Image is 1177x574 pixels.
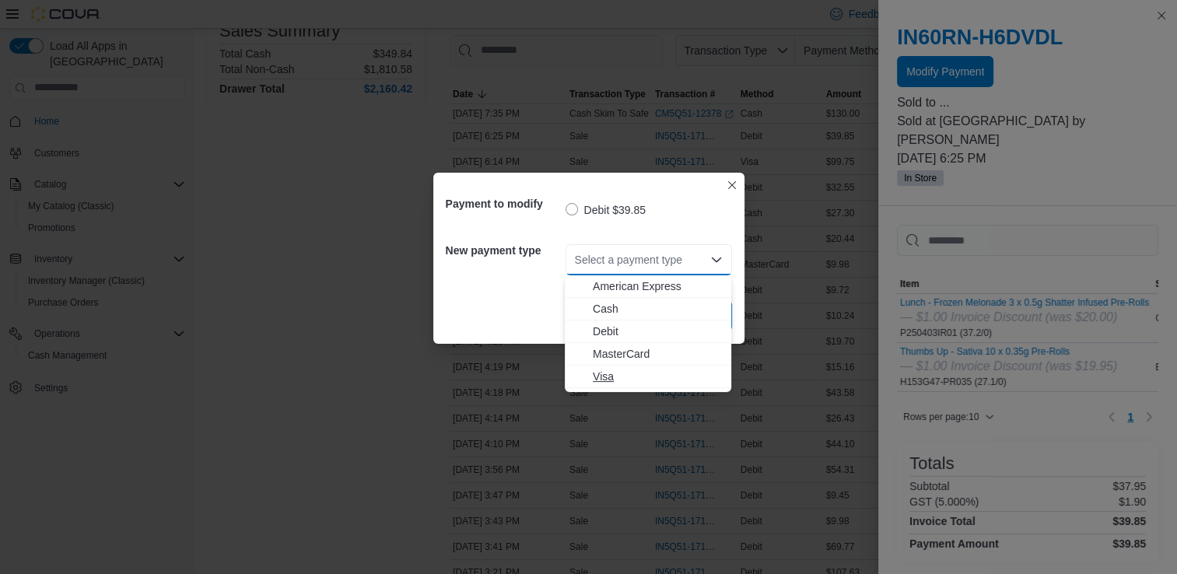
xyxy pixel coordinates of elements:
button: Closes this modal window [723,176,741,194]
span: Cash [593,301,722,317]
div: Choose from the following options [565,275,731,388]
button: Visa [565,366,731,388]
h5: Payment to modify [446,188,562,219]
button: American Express [565,275,731,298]
button: Close list of options [710,254,723,266]
span: Debit [593,324,722,339]
button: MasterCard [565,343,731,366]
button: Cash [565,298,731,320]
h5: New payment type [446,235,562,266]
span: MasterCard [593,346,722,362]
span: Visa [593,369,722,384]
label: Debit $39.85 [566,201,646,219]
button: Debit [565,320,731,343]
span: American Express [593,278,722,294]
input: Accessible screen reader label [575,250,576,269]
